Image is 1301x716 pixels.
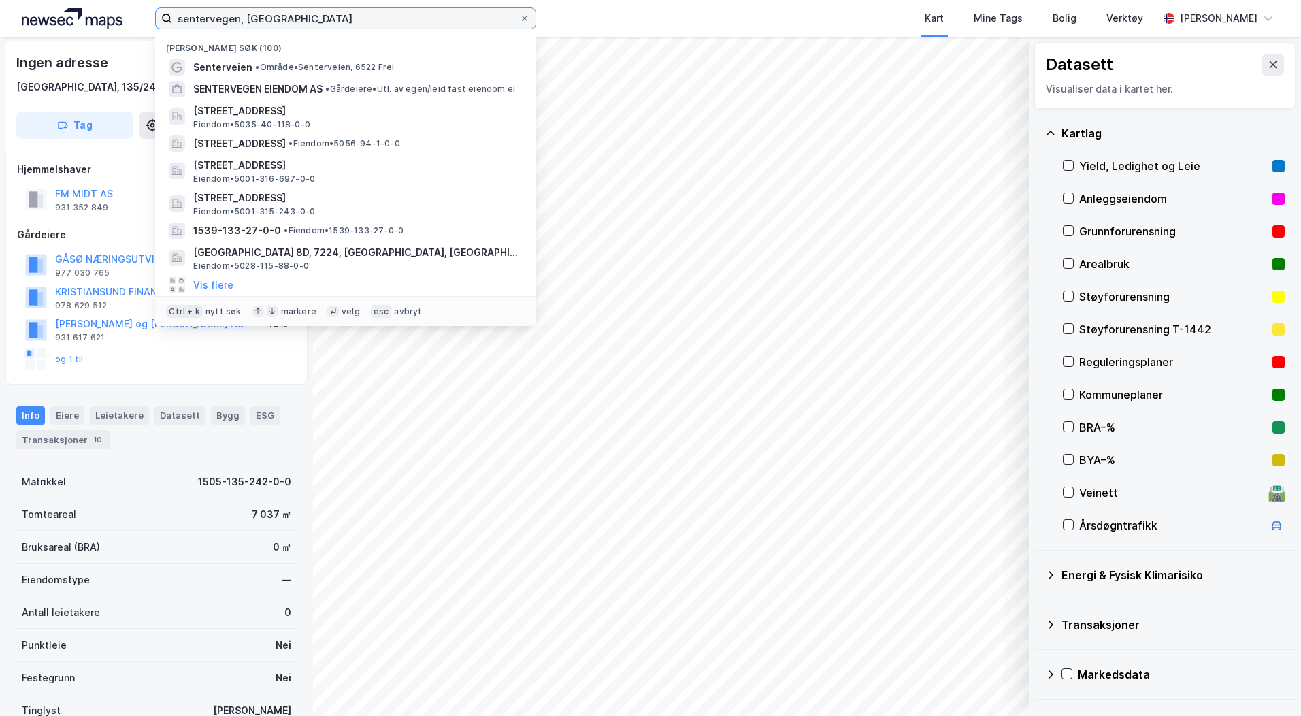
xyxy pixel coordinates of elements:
[193,223,281,239] span: 1539-133-27-0-0
[282,572,291,588] div: —
[193,59,252,76] span: Senterveien
[193,157,520,174] span: [STREET_ADDRESS]
[1106,10,1143,27] div: Verktøy
[1046,54,1113,76] div: Datasett
[90,406,149,424] div: Leietakere
[925,10,944,27] div: Kart
[211,406,245,424] div: Bygg
[90,433,105,446] div: 10
[974,10,1023,27] div: Mine Tags
[55,332,105,343] div: 931 617 621
[193,206,315,217] span: Eiendom • 5001-315-243-0-0
[284,225,288,235] span: •
[289,138,293,148] span: •
[342,306,360,317] div: velg
[325,84,517,95] span: Gårdeiere • Utl. av egen/leid fast eiendom el.
[1079,321,1267,338] div: Støyforurensning T-1442
[1233,651,1301,716] iframe: Chat Widget
[1061,567,1285,583] div: Energi & Fysisk Klimarisiko
[1079,256,1267,272] div: Arealbruk
[55,300,107,311] div: 978 629 512
[193,277,233,293] button: Vis flere
[1079,517,1263,534] div: Årsdøgntrafikk
[1046,81,1284,97] div: Visualiser data i kartet her.
[250,406,280,424] div: ESG
[198,474,291,490] div: 1505-135-242-0-0
[17,161,296,178] div: Hjemmelshaver
[289,138,399,149] span: Eiendom • 5056-94-1-0-0
[1268,484,1286,502] div: 🛣️
[22,474,66,490] div: Matrikkel
[1079,485,1263,501] div: Veinett
[17,227,296,243] div: Gårdeiere
[276,637,291,653] div: Nei
[1079,289,1267,305] div: Støyforurensning
[1079,354,1267,370] div: Reguleringsplaner
[371,305,392,319] div: esc
[16,406,45,424] div: Info
[16,430,110,449] div: Transaksjoner
[16,79,162,95] div: [GEOGRAPHIC_DATA], 135/242
[276,670,291,686] div: Nei
[166,305,203,319] div: Ctrl + k
[205,306,242,317] div: nytt søk
[1079,191,1267,207] div: Anleggseiendom
[193,103,520,119] span: [STREET_ADDRESS]
[55,267,110,278] div: 977 030 765
[55,202,108,213] div: 931 352 849
[1053,10,1076,27] div: Bolig
[1233,651,1301,716] div: Kontrollprogram for chat
[284,604,291,621] div: 0
[16,52,110,74] div: Ingen adresse
[394,306,422,317] div: avbryt
[273,539,291,555] div: 0 ㎡
[22,8,122,29] img: logo.a4113a55bc3d86da70a041830d287a7e.svg
[22,506,76,523] div: Tomteareal
[22,670,75,686] div: Festegrunn
[172,8,519,29] input: Søk på adresse, matrikkel, gårdeiere, leietakere eller personer
[255,62,259,72] span: •
[193,119,310,130] span: Eiendom • 5035-40-118-0-0
[193,261,309,272] span: Eiendom • 5028-115-88-0-0
[1079,419,1267,436] div: BRA–%
[1079,223,1267,240] div: Grunnforurensning
[284,225,404,236] span: Eiendom • 1539-133-27-0-0
[1079,452,1267,468] div: BYA–%
[252,506,291,523] div: 7 037 ㎡
[281,306,316,317] div: markere
[155,32,536,56] div: [PERSON_NAME] søk (100)
[50,406,84,424] div: Eiere
[1061,617,1285,633] div: Transaksjoner
[1180,10,1257,27] div: [PERSON_NAME]
[22,539,100,555] div: Bruksareal (BRA)
[325,84,329,94] span: •
[1078,666,1285,683] div: Markedsdata
[1061,125,1285,142] div: Kartlag
[255,62,394,73] span: Område • Senterveien, 6522 Frei
[1079,158,1267,174] div: Yield, Ledighet og Leie
[193,135,286,152] span: [STREET_ADDRESS]
[22,572,90,588] div: Eiendomstype
[154,406,205,424] div: Datasett
[16,112,133,139] button: Tag
[22,604,100,621] div: Antall leietakere
[193,244,520,261] span: [GEOGRAPHIC_DATA] 8D, 7224, [GEOGRAPHIC_DATA], [GEOGRAPHIC_DATA]
[22,637,67,653] div: Punktleie
[193,81,323,97] span: SENTERVEGEN EIENDOM AS
[193,190,520,206] span: [STREET_ADDRESS]
[1079,387,1267,403] div: Kommuneplaner
[193,174,315,184] span: Eiendom • 5001-316-697-0-0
